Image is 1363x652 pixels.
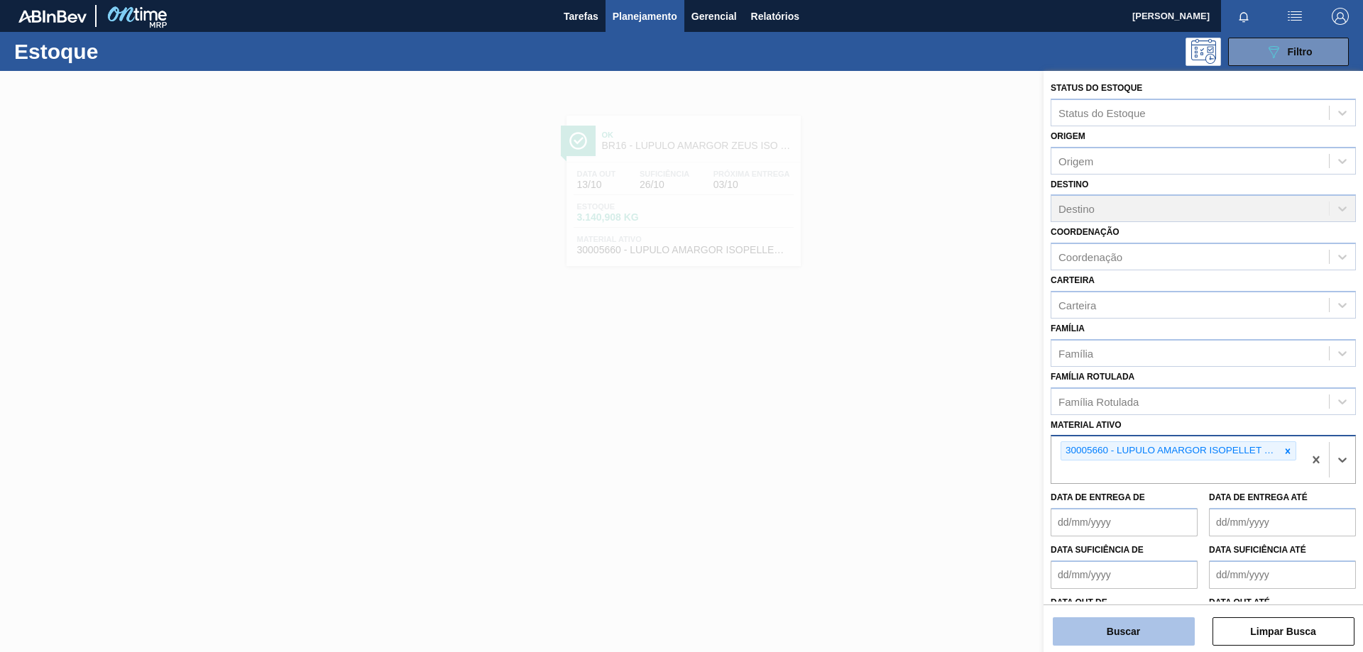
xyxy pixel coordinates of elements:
[1228,38,1349,66] button: Filtro
[1332,8,1349,25] img: Logout
[751,8,799,25] span: Relatórios
[1058,299,1096,311] div: Carteira
[1051,492,1145,502] label: Data de Entrega de
[1058,155,1093,167] div: Origem
[1051,227,1120,237] label: Coordenação
[1209,560,1356,589] input: dd/mm/yyyy
[1051,275,1095,285] label: Carteira
[1209,508,1356,536] input: dd/mm/yyyy
[1209,545,1306,555] label: Data suficiência até
[1186,38,1221,66] div: Pogramando: nenhum usuário selecionado
[564,8,598,25] span: Tarefas
[1286,8,1303,25] img: userActions
[1051,131,1085,141] label: Origem
[18,10,87,23] img: TNhmsLtSVTkK8tSr43FrP2fwEKptu5GPRR3wAAAABJRU5ErkJggg==
[1051,372,1134,382] label: Família Rotulada
[14,43,226,60] h1: Estoque
[1209,492,1308,502] label: Data de Entrega até
[1209,597,1270,607] label: Data out até
[1221,6,1266,26] button: Notificações
[1051,83,1142,93] label: Status do Estoque
[1051,324,1085,333] label: Família
[1058,106,1146,118] div: Status do Estoque
[1051,560,1198,589] input: dd/mm/yyyy
[1051,179,1088,189] label: Destino
[1058,251,1122,263] div: Coordenação
[1058,347,1093,359] div: Família
[1051,597,1107,607] label: Data out de
[1061,442,1280,460] div: 30005660 - LUPULO AMARGOR ISOPELLET ZEUS T90
[1058,395,1139,407] div: Família Rotulada
[1051,508,1198,536] input: dd/mm/yyyy
[613,8,677,25] span: Planejamento
[1051,420,1122,430] label: Material ativo
[1288,46,1313,57] span: Filtro
[1051,545,1144,555] label: Data suficiência de
[691,8,737,25] span: Gerencial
